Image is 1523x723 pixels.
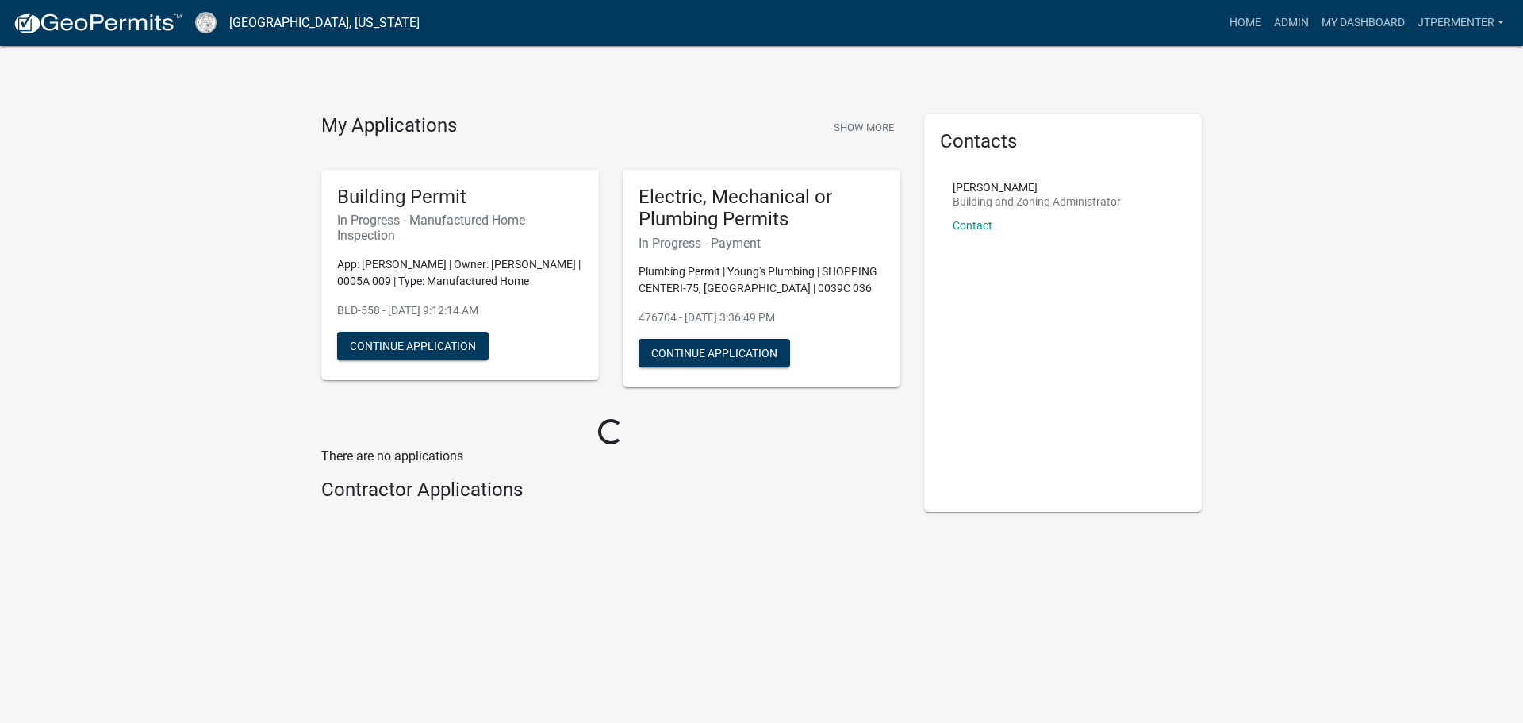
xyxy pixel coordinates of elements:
[337,186,583,209] h5: Building Permit
[321,479,900,502] h4: Contractor Applications
[1268,8,1315,38] a: Admin
[321,479,900,508] wm-workflow-list-section: Contractor Applications
[639,310,884,326] p: 476704 - [DATE] 3:36:49 PM
[321,114,457,138] h4: My Applications
[337,213,583,243] h6: In Progress - Manufactured Home Inspection
[321,447,900,466] p: There are no applications
[1315,8,1411,38] a: My Dashboard
[337,332,489,360] button: Continue Application
[827,114,900,140] button: Show More
[639,339,790,367] button: Continue Application
[940,130,1186,153] h5: Contacts
[639,186,884,232] h5: Electric, Mechanical or Plumbing Permits
[195,12,217,33] img: Cook County, Georgia
[953,182,1121,193] p: [PERSON_NAME]
[1411,8,1510,38] a: jtpermenter
[953,196,1121,207] p: Building and Zoning Administrator
[337,302,583,319] p: BLD-558 - [DATE] 9:12:14 AM
[639,236,884,251] h6: In Progress - Payment
[229,10,420,37] a: [GEOGRAPHIC_DATA], [US_STATE]
[639,263,884,297] p: Plumbing Permit | Young's Plumbing | SHOPPING CENTERI-75, [GEOGRAPHIC_DATA] | 0039C 036
[1223,8,1268,38] a: Home
[953,219,992,232] a: Contact
[337,256,583,290] p: App: [PERSON_NAME] | Owner: [PERSON_NAME] | 0005A 009 | Type: Manufactured Home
